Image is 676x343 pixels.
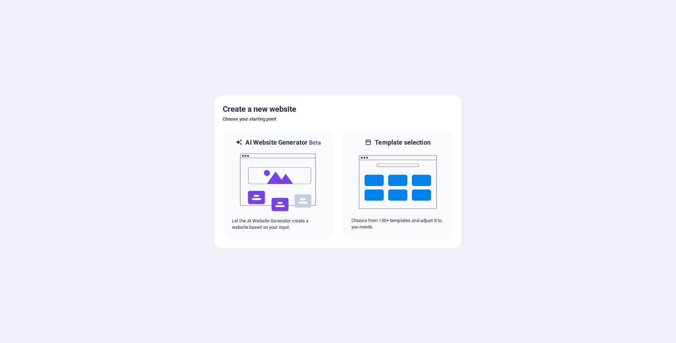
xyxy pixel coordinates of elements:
[351,217,444,230] p: Choose from 150+ templates and adjust it to you needs.
[342,129,453,240] div: Template selectionChoose from 150+ templates and adjust it to you needs.
[223,104,453,115] h5: Create a new website
[239,147,317,218] img: ai
[375,138,430,147] h6: Template selection
[308,139,321,146] span: Beta
[245,138,321,147] h6: AI Website Generator
[223,129,334,240] div: AI Website GeneratorBetaaiLet the AI Website Generator create a website based on your input.
[223,115,453,123] h6: Choose your starting point
[232,218,325,231] p: Let the AI Website Generator create a website based on your input.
